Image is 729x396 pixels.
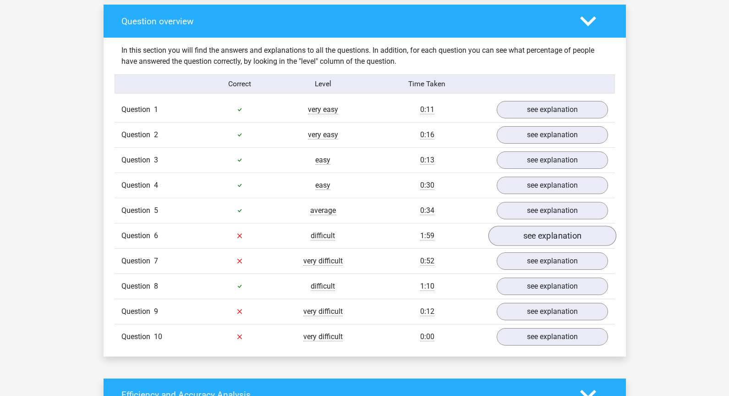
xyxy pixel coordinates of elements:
[488,226,616,246] a: see explanation
[311,282,335,291] span: difficult
[420,130,434,139] span: 0:16
[154,332,162,341] span: 10
[497,252,608,270] a: see explanation
[154,156,158,164] span: 3
[121,205,154,216] span: Question
[497,202,608,219] a: see explanation
[497,126,608,144] a: see explanation
[497,151,608,169] a: see explanation
[115,45,615,67] div: In this section you will find the answers and explanations to all the questions. In addition, for...
[420,206,434,215] span: 0:34
[308,130,338,139] span: very easy
[154,282,158,290] span: 8
[198,78,281,89] div: Correct
[420,257,434,266] span: 0:52
[315,181,330,190] span: easy
[121,331,154,342] span: Question
[154,231,158,240] span: 6
[420,105,434,114] span: 0:11
[121,129,154,140] span: Question
[497,303,608,320] a: see explanation
[154,181,158,190] span: 4
[420,332,434,341] span: 0:00
[121,16,566,27] h4: Question overview
[310,206,336,215] span: average
[420,156,434,165] span: 0:13
[497,278,608,295] a: see explanation
[154,307,158,316] span: 9
[121,281,154,292] span: Question
[121,104,154,115] span: Question
[121,230,154,241] span: Question
[315,156,330,165] span: easy
[497,177,608,194] a: see explanation
[303,332,343,341] span: very difficult
[420,282,434,291] span: 1:10
[303,257,343,266] span: very difficult
[154,206,158,215] span: 5
[308,105,338,114] span: very easy
[311,231,335,240] span: difficult
[420,307,434,316] span: 0:12
[154,105,158,114] span: 1
[121,306,154,317] span: Question
[154,130,158,139] span: 2
[420,231,434,240] span: 1:59
[420,181,434,190] span: 0:30
[121,180,154,191] span: Question
[281,78,365,89] div: Level
[364,78,489,89] div: Time Taken
[303,307,343,316] span: very difficult
[121,155,154,166] span: Question
[497,328,608,346] a: see explanation
[154,257,158,265] span: 7
[121,256,154,267] span: Question
[497,101,608,118] a: see explanation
